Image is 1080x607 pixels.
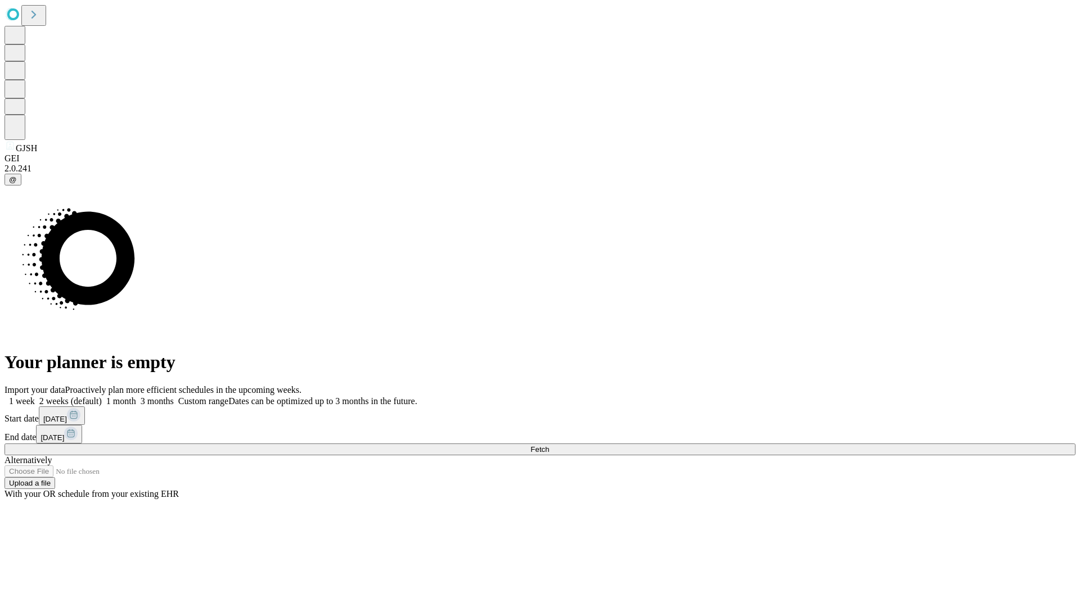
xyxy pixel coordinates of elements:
div: Start date [4,406,1075,425]
div: 2.0.241 [4,164,1075,174]
span: [DATE] [43,415,67,423]
div: End date [4,425,1075,443]
span: Dates can be optimized up to 3 months in the future. [228,396,417,406]
span: Import your data [4,385,65,395]
span: 1 week [9,396,35,406]
span: 1 month [106,396,136,406]
h1: Your planner is empty [4,352,1075,373]
button: @ [4,174,21,185]
span: 2 weeks (default) [39,396,102,406]
span: Proactively plan more efficient schedules in the upcoming weeks. [65,385,301,395]
div: GEI [4,153,1075,164]
span: [DATE] [40,433,64,442]
span: With your OR schedule from your existing EHR [4,489,179,499]
button: Upload a file [4,477,55,489]
button: [DATE] [36,425,82,443]
span: Alternatively [4,455,52,465]
span: GJSH [16,143,37,153]
span: Fetch [530,445,549,454]
span: 3 months [141,396,174,406]
button: [DATE] [39,406,85,425]
button: Fetch [4,443,1075,455]
span: Custom range [178,396,228,406]
span: @ [9,175,17,184]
